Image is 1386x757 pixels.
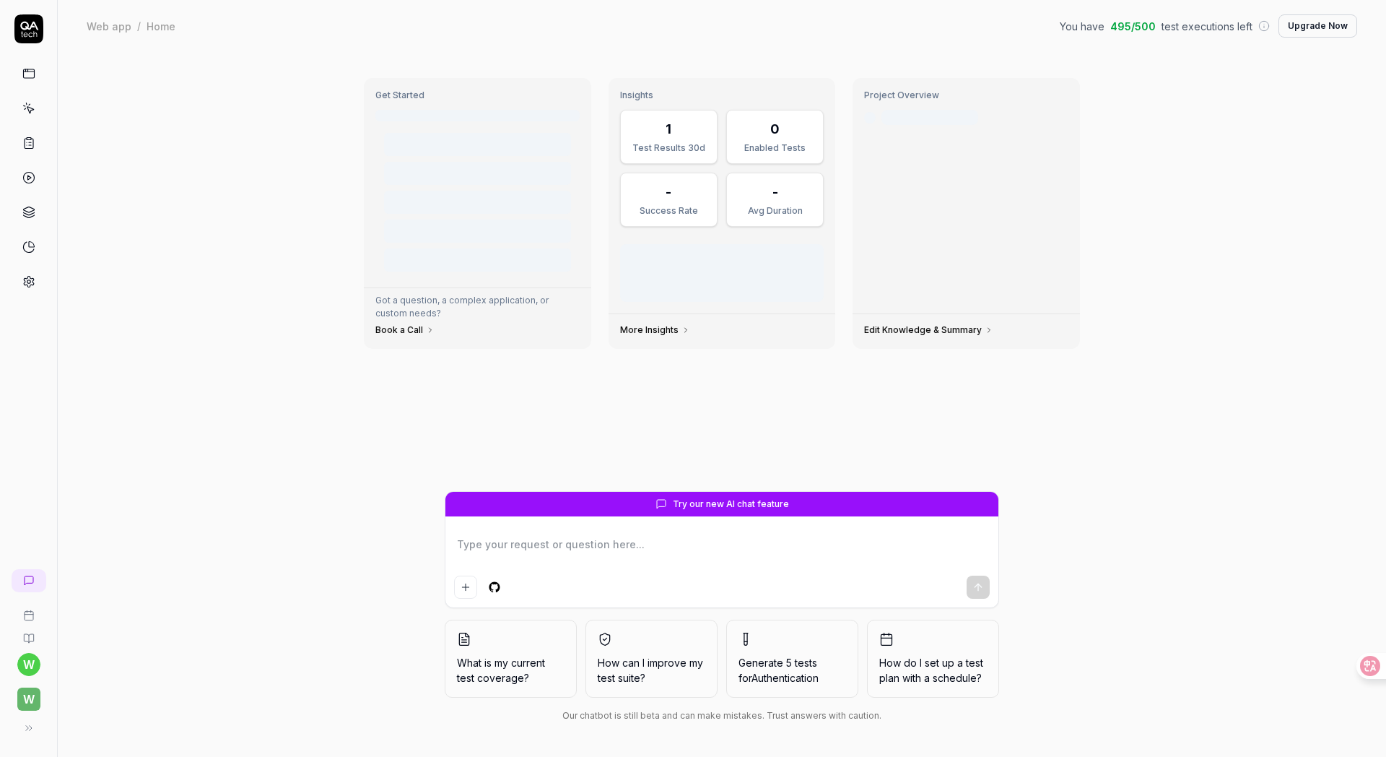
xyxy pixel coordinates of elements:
[445,620,577,698] button: What is my current test coverage?
[6,676,51,714] button: w
[1161,19,1252,34] span: test executions left
[864,324,993,336] a: Edit Knowledge & Summary
[585,620,718,698] button: How can I improve my test suite?
[445,709,999,722] div: Our chatbot is still beta and can make mistakes. Trust answers with caution.
[726,620,858,698] button: Generate 5 tests forAuthentication
[666,182,671,202] div: -
[17,653,40,676] button: w
[598,655,705,685] span: How can I improve my test suite?
[375,324,435,336] a: Book a Call
[17,688,40,711] span: w
[12,569,46,592] a: New conversation
[454,576,477,599] button: Add attachment
[736,204,814,217] div: Avg Duration
[772,182,778,202] div: -
[6,621,51,644] a: Documentation
[375,294,580,320] p: Got a question, a complex application, or custom needs?
[1060,19,1104,34] span: You have
[620,90,824,101] h3: Insights
[375,90,580,101] h3: Get Started
[770,119,780,139] div: 0
[666,119,671,139] div: 1
[620,324,690,336] a: More Insights
[738,657,819,684] span: Generate 5 tests for Authentication
[147,19,175,33] div: Home
[6,598,51,621] a: Book a call with us
[629,204,708,217] div: Success Rate
[1278,14,1357,38] button: Upgrade Now
[629,142,708,155] div: Test Results 30d
[457,655,565,685] span: What is my current test coverage?
[137,19,141,33] div: /
[864,90,1068,101] h3: Project Overview
[881,110,978,125] div: Last crawled [DATE]
[736,142,814,155] div: Enabled Tests
[87,19,131,33] div: Web app
[879,655,987,685] span: How do I set up a test plan with a schedule?
[1110,19,1156,34] span: 495 / 500
[867,620,999,698] button: How do I set up a test plan with a schedule?
[673,498,789,511] span: Try our new AI chat feature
